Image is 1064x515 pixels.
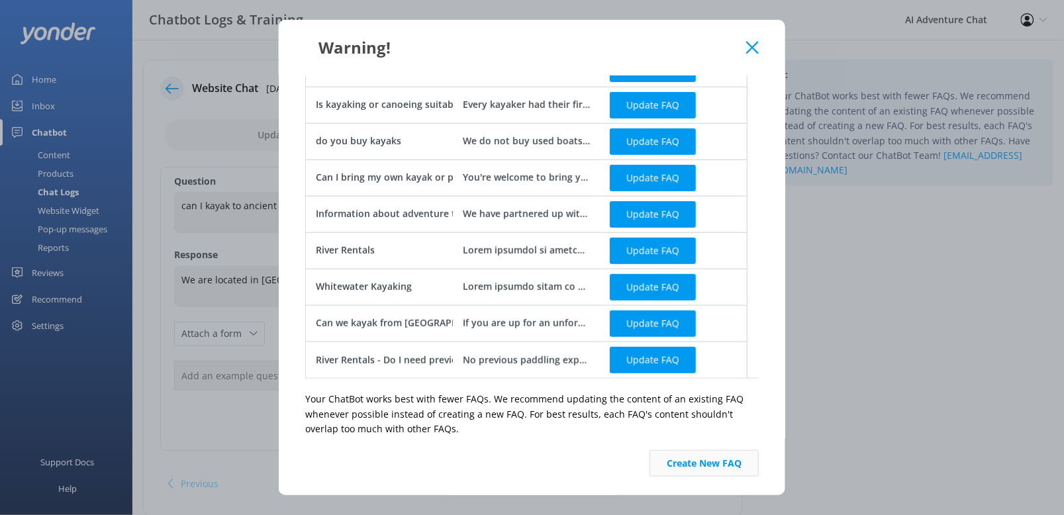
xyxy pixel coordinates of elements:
[610,274,696,301] button: Update FAQ
[610,238,696,264] button: Update FAQ
[305,392,759,436] p: Your ChatBot works best with fewer FAQs. We recommend updating the content of an existing FAQ whe...
[316,171,506,185] div: Can I bring my own kayak or paddleboard
[305,160,748,196] div: row
[463,171,590,185] div: You're welcome to bring your own kayak, paddleboard, canoe, or river tube. We do have a check-in ...
[305,14,748,378] div: grid
[316,98,525,113] div: Is kayaking or canoeing suitable for beginners
[463,316,590,331] div: If you are up for an unforgettable experience, the trip from [GEOGRAPHIC_DATA] to [GEOGRAPHIC_DAT...
[463,207,590,222] div: We have partnered up with Pucón Kayak Retreat to offer an amazing opportunity to experience paddl...
[316,316,608,331] div: Can we kayak from [GEOGRAPHIC_DATA] to [GEOGRAPHIC_DATA]
[463,280,590,295] div: Lorem ipsumdo sitam co adip elits do e temporin utlaboreetd magnaa enimadmi ven quisnos exer ulla...
[305,36,746,58] div: Warning!
[463,244,590,258] div: Lorem ipsumdol si ametcons ad e seddoeiu, temp-incid utlabor et dol Magn Aliq Enima. Min ven quis...
[316,280,412,295] div: Whitewater Kayaking
[610,347,696,373] button: Update FAQ
[463,353,590,367] div: No previous paddling experience is needed! We’ll provide guidance to help you get started and ens...
[316,244,375,258] div: River Rentals
[610,128,696,155] button: Update FAQ
[305,305,748,342] div: row
[305,196,748,232] div: row
[316,134,401,149] div: do you buy kayaks
[610,201,696,228] button: Update FAQ
[610,92,696,118] button: Update FAQ
[316,353,554,367] div: River Rentals - Do I need previous paddle experience
[746,41,759,54] button: Close
[305,342,748,378] div: row
[610,165,696,191] button: Update FAQ
[650,450,759,477] button: Create New FAQ
[316,207,477,222] div: Information about adventure travel
[463,98,590,113] div: Every kayaker had their first kayak trip, we hope we can accommodate yours! We provide safety and...
[305,232,748,269] div: row
[463,134,590,149] div: We do not buy used boats and gear.
[305,123,748,160] div: row
[305,87,748,123] div: row
[610,310,696,337] button: Update FAQ
[305,269,748,305] div: row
